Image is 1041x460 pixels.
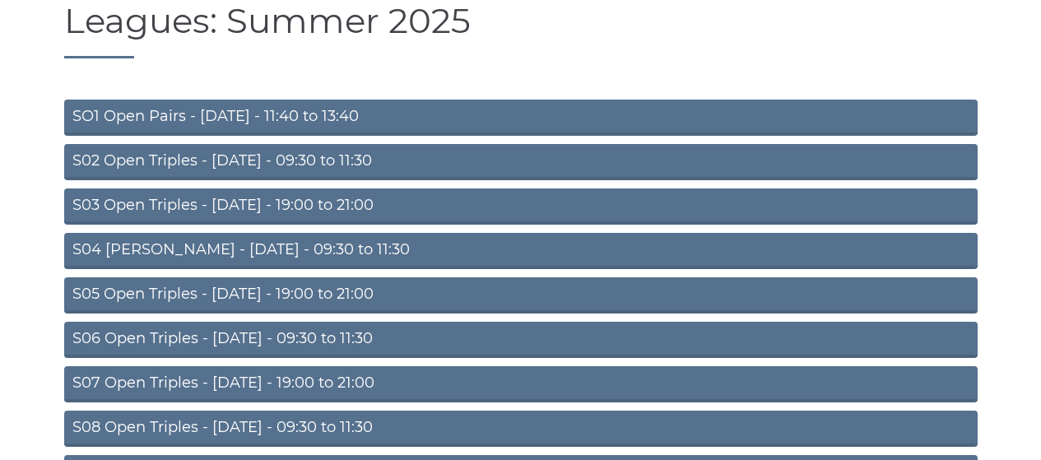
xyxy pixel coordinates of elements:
a: S03 Open Triples - [DATE] - 19:00 to 21:00 [64,188,978,225]
a: S04 [PERSON_NAME] - [DATE] - 09:30 to 11:30 [64,233,978,269]
a: S07 Open Triples - [DATE] - 19:00 to 21:00 [64,366,978,402]
a: S05 Open Triples - [DATE] - 19:00 to 21:00 [64,277,978,314]
a: S08 Open Triples - [DATE] - 09:30 to 11:30 [64,411,978,447]
a: SO1 Open Pairs - [DATE] - 11:40 to 13:40 [64,100,978,136]
a: S02 Open Triples - [DATE] - 09:30 to 11:30 [64,144,978,180]
h1: Leagues: Summer 2025 [64,2,978,58]
a: S06 Open Triples - [DATE] - 09:30 to 11:30 [64,322,978,358]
